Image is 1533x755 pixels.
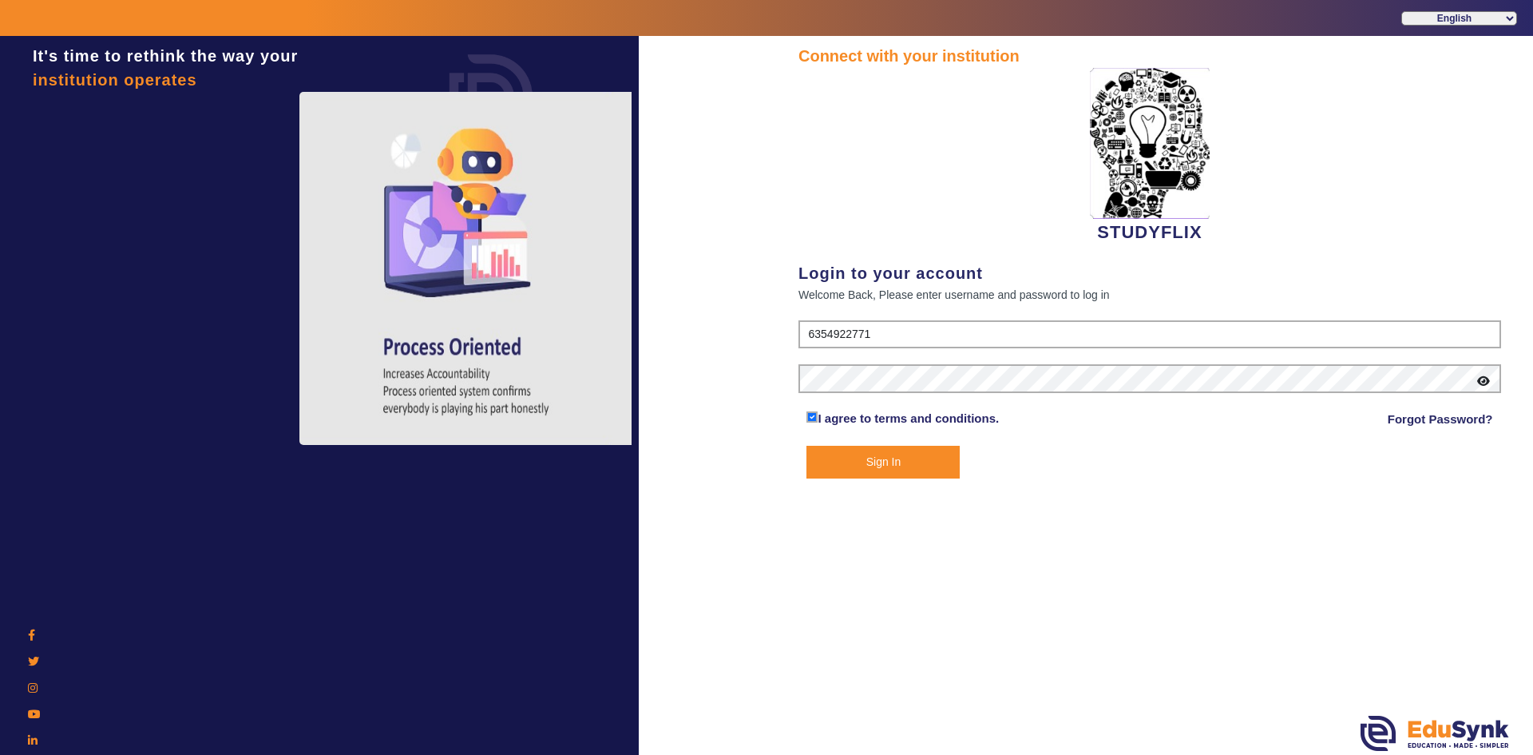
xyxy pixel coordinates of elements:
[1361,716,1509,751] img: edusynk.png
[818,411,999,425] a: I agree to terms and conditions.
[299,92,635,445] img: login4.png
[33,71,197,89] span: institution operates
[1090,68,1210,219] img: 2da83ddf-6089-4dce-a9e2-416746467bdd
[798,44,1501,68] div: Connect with your institution
[798,68,1501,245] div: STUDYFLIX
[798,261,1501,285] div: Login to your account
[33,47,298,65] span: It's time to rethink the way your
[431,36,551,156] img: login.png
[1388,410,1493,429] a: Forgot Password?
[806,446,960,479] button: Sign In
[798,320,1501,349] input: User Name
[798,285,1501,304] div: Welcome Back, Please enter username and password to log in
